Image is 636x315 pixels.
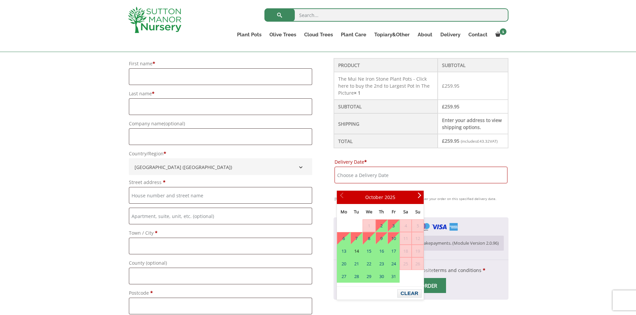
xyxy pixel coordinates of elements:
span: 4 [400,220,411,232]
a: 21 [351,258,362,270]
input: House number and street name [129,187,312,204]
a: 28 [351,270,362,282]
span: 1 [500,28,506,35]
label: Delivery Date [335,157,507,167]
td: Available Deliveries60 [388,245,400,257]
td: Available Deliveries60 [351,257,363,270]
a: 22 [363,258,375,270]
img: Takepayments Card Payments [408,223,458,231]
td: Available Deliveries60 [363,270,376,283]
span: United Kingdom (UK) [132,162,309,173]
a: Topiary&Other [370,30,414,39]
a: 16 [376,245,387,257]
a: 2 [376,220,387,232]
bdi: 259.95 [442,103,459,110]
img: logo [128,7,181,33]
span: Friday [392,209,396,215]
a: 10 [388,232,399,244]
small: [PERSON_NAME] Manor Nursery will try our best to deliver your order on this specified delivery date. [335,195,507,203]
td: Available Deliveries60 [337,245,350,257]
a: Plant Pots [233,30,265,39]
abbr: required [364,159,367,165]
strong: × 1 [354,90,361,96]
span: Tuesday [354,209,359,215]
td: Available Deliveries60 [363,257,376,270]
td: Available Deliveries59 [388,219,400,232]
span: 19 [412,245,423,257]
label: Company name [129,119,312,128]
span: 2025 [385,194,395,200]
th: Subtotal [438,58,508,72]
td: Available Deliveries60 [388,270,400,283]
th: Product [334,58,437,72]
a: 8 [363,232,375,244]
td: Available Deliveries59 [351,232,363,245]
td: The Mui Ne Iron Stone Plant Pots - Click here to buy the 2nd to Largest Pot In The Picture [334,72,437,100]
a: 9 [376,232,387,244]
td: Available Deliveries60 [363,245,376,257]
label: Town / City [129,228,312,238]
a: 6 [337,232,350,244]
a: 17 [388,245,399,257]
a: 15 [363,245,375,257]
a: 29 [363,270,375,282]
span: Wednesday [366,209,372,215]
span: Sunday [415,209,420,215]
input: Search... [264,8,508,22]
label: Country/Region [129,149,312,158]
small: (includes VAT) [461,139,497,144]
td: Available Deliveries59 [363,232,376,245]
td: Available Deliveries60 [376,270,388,283]
label: County [129,258,312,268]
td: Available Deliveries60 [351,270,363,283]
a: 14 [351,245,362,257]
td: Available Deliveries60 [376,245,388,257]
td: Available Deliveries59 [388,232,400,245]
span: (optional) [146,260,167,266]
span: Prev [340,195,345,200]
a: About [414,30,436,39]
label: Street address [129,178,312,187]
span: Thursday [379,209,384,215]
span: 26 [412,258,423,270]
th: Subtotal [334,100,437,113]
span: Next [415,195,421,200]
a: 20 [337,258,350,270]
td: Available Deliveries60 [388,257,400,270]
a: Prev [337,192,348,203]
td: Available Deliveries60 [351,245,363,257]
a: Olive Trees [265,30,300,39]
a: Plant Care [337,30,370,39]
span: 25 [400,258,411,270]
span: £ [477,139,479,144]
th: Total [334,134,437,148]
span: 18 [400,245,411,257]
span: 11 [400,232,411,244]
a: 23 [376,258,387,270]
a: 30 [376,270,387,282]
button: Clear [397,289,422,298]
span: Saturday [403,209,408,215]
td: Available Deliveries59 [337,232,350,245]
a: Cloud Trees [300,30,337,39]
span: Country/Region [129,158,312,175]
a: 13 [337,245,350,257]
bdi: 259.95 [442,138,459,144]
input: Apartment, suite, unit, etc. (optional) [129,208,312,224]
a: Contact [464,30,491,39]
a: Next [412,192,424,203]
bdi: 259.95 [442,83,459,89]
input: Choose a Delivery Date [335,167,507,183]
span: 43.32 [477,139,490,144]
label: Last name [129,89,312,98]
span: 5 [412,220,423,232]
td: Available Deliveries59 [376,232,388,245]
a: 1 [491,30,508,39]
td: Available Deliveries60 [376,257,388,270]
span: 1 [363,220,375,232]
span: Monday [341,209,347,215]
a: 31 [388,270,399,282]
abbr: required [483,267,485,273]
td: Enter your address to view shipping options. [438,113,508,134]
td: Available Deliveries60 [337,270,350,283]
